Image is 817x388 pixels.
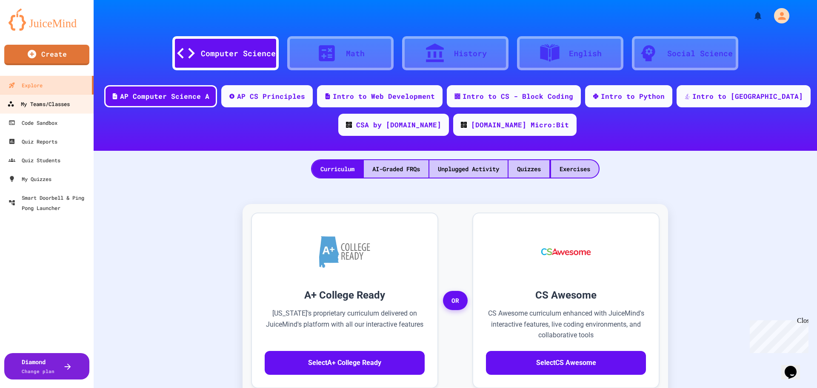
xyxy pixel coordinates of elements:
button: DiamondChange plan [4,353,89,379]
img: CS Awesome [533,226,600,277]
div: My Notifications [737,9,765,23]
div: AP Computer Science A [120,91,209,101]
iframe: chat widget [781,354,808,379]
div: Intro to Python [601,91,665,101]
p: [US_STATE]'s proprietary curriculum delivered on JuiceMind's platform with all our interactive fe... [265,308,425,341]
div: Chat with us now!Close [3,3,59,54]
div: My Teams/Classes [7,99,70,109]
div: AP CS Principles [237,91,305,101]
iframe: chat widget [746,317,808,353]
div: AI-Graded FRQs [364,160,428,178]
div: Intro to CS - Block Coding [463,91,573,101]
a: Create [4,45,89,65]
div: Code Sandbox [9,118,57,128]
div: Quiz Reports [9,136,57,147]
div: My Quizzes [9,174,51,184]
div: Intro to Web Development [333,91,435,101]
span: OR [443,291,468,310]
h3: A+ College Ready [265,287,425,303]
h3: CS Awesome [486,287,646,303]
div: Quiz Students [9,155,60,165]
img: CODE_logo_RGB.png [461,122,467,128]
div: CSA by [DOMAIN_NAME] [356,120,441,130]
img: logo-orange.svg [9,9,85,31]
div: Diamond [22,357,54,375]
div: Smart Doorbell & Ping Pong Launcher [9,193,90,213]
div: English [569,48,602,59]
div: Computer Science [201,48,276,59]
div: Quizzes [508,160,549,178]
div: [DOMAIN_NAME] Micro:Bit [471,120,569,130]
div: History [454,48,487,59]
p: CS Awesome curriculum enhanced with JuiceMind's interactive features, live coding environments, a... [486,308,646,341]
div: Explore [9,80,43,90]
div: Unplugged Activity [429,160,508,178]
div: Intro to [GEOGRAPHIC_DATA] [692,91,803,101]
img: CODE_logo_RGB.png [346,122,352,128]
button: SelectA+ College Ready [265,351,425,375]
div: Math [346,48,365,59]
div: Exercises [551,160,599,178]
div: Social Science [667,48,733,59]
img: A+ College Ready [319,236,370,268]
button: SelectCS Awesome [486,351,646,375]
div: Curriculum [312,160,363,178]
span: Change plan [22,368,54,374]
div: My Account [765,6,791,26]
